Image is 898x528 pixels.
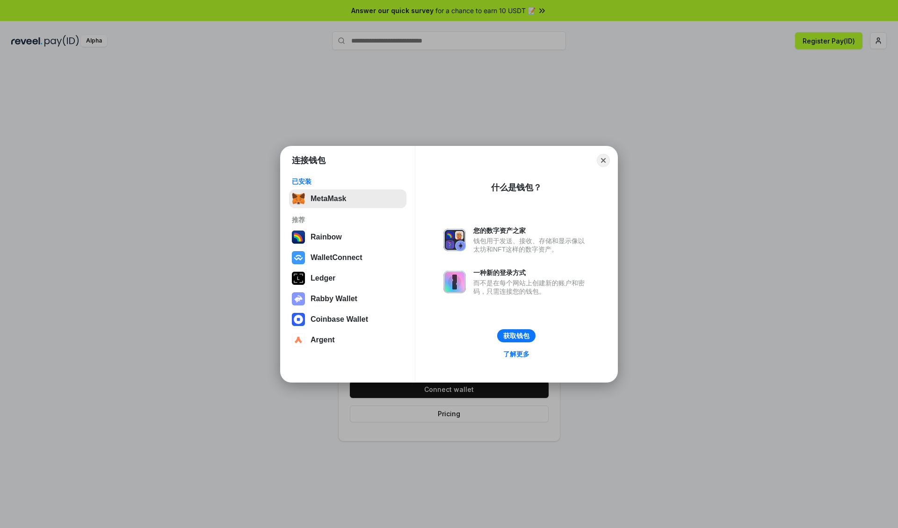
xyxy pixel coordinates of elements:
[311,295,357,303] div: Rabby Wallet
[443,271,466,293] img: svg+xml,%3Csvg%20xmlns%3D%22http%3A%2F%2Fwww.w3.org%2F2000%2Fsvg%22%20fill%3D%22none%22%20viewBox...
[443,229,466,251] img: svg+xml,%3Csvg%20xmlns%3D%22http%3A%2F%2Fwww.w3.org%2F2000%2Fsvg%22%20fill%3D%22none%22%20viewBox...
[289,189,406,208] button: MetaMask
[292,251,305,264] img: svg+xml,%3Csvg%20width%3D%2228%22%20height%3D%2228%22%20viewBox%3D%220%200%2028%2028%22%20fill%3D...
[311,233,342,241] div: Rainbow
[473,279,589,296] div: 而不是在每个网站上创建新的账户和密码，只需连接您的钱包。
[292,177,404,186] div: 已安装
[311,274,335,282] div: Ledger
[292,155,326,166] h1: 连接钱包
[289,269,406,288] button: Ledger
[311,315,368,324] div: Coinbase Wallet
[498,348,535,360] a: 了解更多
[292,231,305,244] img: svg+xml,%3Csvg%20width%3D%22120%22%20height%3D%22120%22%20viewBox%3D%220%200%20120%20120%22%20fil...
[473,237,589,253] div: 钱包用于发送、接收、存储和显示像以太坊和NFT这样的数字资产。
[311,336,335,344] div: Argent
[289,228,406,246] button: Rainbow
[292,192,305,205] img: svg+xml,%3Csvg%20fill%3D%22none%22%20height%3D%2233%22%20viewBox%3D%220%200%2035%2033%22%20width%...
[311,195,346,203] div: MetaMask
[289,248,406,267] button: WalletConnect
[473,226,589,235] div: 您的数字资产之家
[292,216,404,224] div: 推荐
[473,268,589,277] div: 一种新的登录方式
[491,182,542,193] div: 什么是钱包？
[289,289,406,308] button: Rabby Wallet
[289,310,406,329] button: Coinbase Wallet
[292,272,305,285] img: svg+xml,%3Csvg%20xmlns%3D%22http%3A%2F%2Fwww.w3.org%2F2000%2Fsvg%22%20width%3D%2228%22%20height%3...
[597,154,610,167] button: Close
[497,329,536,342] button: 获取钱包
[289,331,406,349] button: Argent
[292,313,305,326] img: svg+xml,%3Csvg%20width%3D%2228%22%20height%3D%2228%22%20viewBox%3D%220%200%2028%2028%22%20fill%3D...
[292,333,305,347] img: svg+xml,%3Csvg%20width%3D%2228%22%20height%3D%2228%22%20viewBox%3D%220%200%2028%2028%22%20fill%3D...
[503,350,529,358] div: 了解更多
[292,292,305,305] img: svg+xml,%3Csvg%20xmlns%3D%22http%3A%2F%2Fwww.w3.org%2F2000%2Fsvg%22%20fill%3D%22none%22%20viewBox...
[311,253,362,262] div: WalletConnect
[503,332,529,340] div: 获取钱包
